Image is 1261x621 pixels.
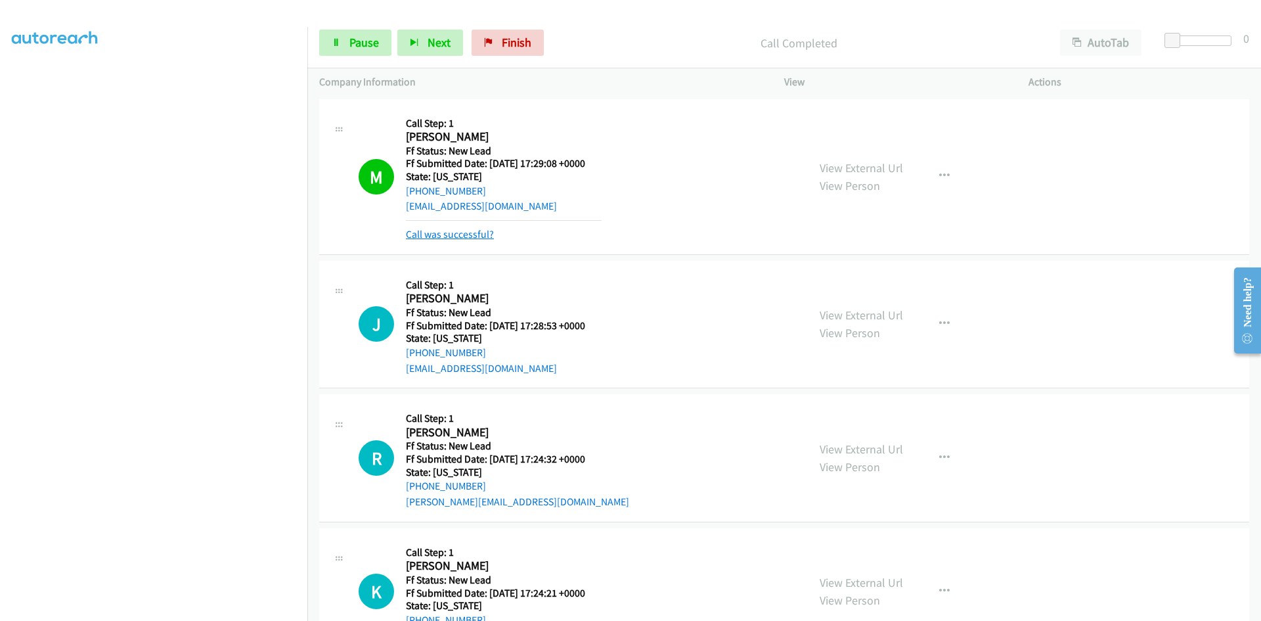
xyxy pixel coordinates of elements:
[406,440,629,453] h5: Ff Status: New Lead
[820,178,880,193] a: View Person
[1029,74,1249,90] p: Actions
[406,129,602,145] h2: [PERSON_NAME]
[406,306,602,319] h5: Ff Status: New Lead
[397,30,463,56] button: Next
[406,453,629,466] h5: Ff Submitted Date: [DATE] 17:24:32 +0000
[406,170,602,183] h5: State: [US_STATE]
[406,412,629,425] h5: Call Step: 1
[406,346,486,359] a: [PHONE_NUMBER]
[1223,258,1261,363] iframe: Resource Center
[502,35,531,50] span: Finish
[406,200,557,212] a: [EMAIL_ADDRESS][DOMAIN_NAME]
[359,440,394,476] div: The call is yet to be attempted
[472,30,544,56] a: Finish
[359,306,394,342] h1: J
[406,574,602,587] h5: Ff Status: New Lead
[349,35,379,50] span: Pause
[406,185,486,197] a: [PHONE_NUMBER]
[406,466,629,479] h5: State: [US_STATE]
[406,157,602,170] h5: Ff Submitted Date: [DATE] 17:29:08 +0000
[406,319,602,333] h5: Ff Submitted Date: [DATE] 17:28:53 +0000
[406,279,602,292] h5: Call Step: 1
[406,228,494,241] a: Call was successful?
[820,308,903,323] a: View External Url
[406,480,486,492] a: [PHONE_NUMBER]
[319,74,761,90] p: Company Information
[406,117,602,130] h5: Call Step: 1
[1171,35,1231,46] div: Delay between calls (in seconds)
[428,35,451,50] span: Next
[820,442,903,457] a: View External Url
[359,574,394,609] h1: K
[406,362,557,375] a: [EMAIL_ADDRESS][DOMAIN_NAME]
[319,30,391,56] a: Pause
[406,546,602,559] h5: Call Step: 1
[1243,30,1249,47] div: 0
[406,291,602,306] h2: [PERSON_NAME]
[406,587,602,600] h5: Ff Submitted Date: [DATE] 17:24:21 +0000
[359,440,394,476] h1: R
[359,574,394,609] div: The call is yet to be attempted
[562,34,1036,52] p: Call Completed
[784,74,1005,90] p: View
[406,425,602,440] h2: [PERSON_NAME]
[406,559,602,574] h2: [PERSON_NAME]
[1060,30,1141,56] button: AutoTab
[820,459,880,474] a: View Person
[359,159,394,195] h1: M
[820,575,903,590] a: View External Url
[820,325,880,340] a: View Person
[406,495,629,508] a: [PERSON_NAME][EMAIL_ADDRESS][DOMAIN_NAME]
[820,593,880,608] a: View Person
[406,599,602,612] h5: State: [US_STATE]
[406,145,602,158] h5: Ff Status: New Lead
[406,332,602,345] h5: State: [US_STATE]
[820,160,903,175] a: View External Url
